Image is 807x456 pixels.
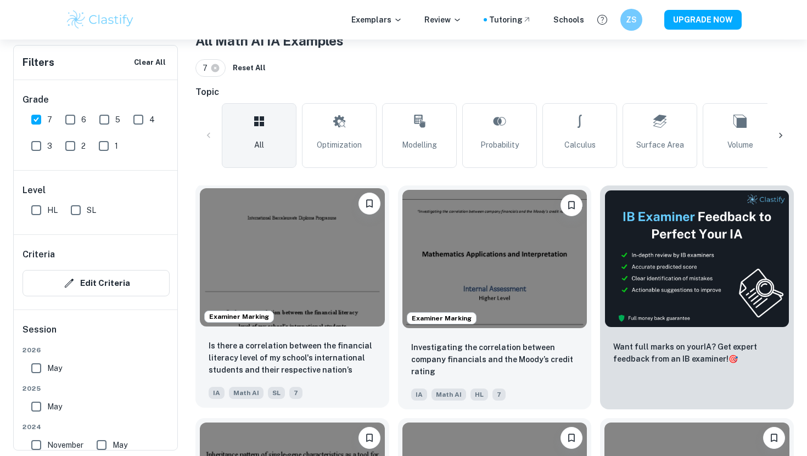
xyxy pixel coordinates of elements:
[23,422,170,432] span: 2024
[195,185,389,409] a: Examiner MarkingBookmarkIs there a correlation between the financial literacy level of my school'...
[81,140,86,152] span: 2
[604,190,789,328] img: Thumbnail
[561,194,582,216] button: Bookmark
[47,114,52,126] span: 7
[636,139,684,151] span: Surface Area
[492,389,506,401] span: 7
[47,362,62,374] span: May
[411,389,427,401] span: IA
[113,439,127,451] span: May
[209,340,376,377] p: Is there a correlation between the financial literacy level of my school's international students...
[424,14,462,26] p: Review
[47,401,62,413] span: May
[411,341,579,378] p: Investigating the correlation between company financials and the Moody’s credit rating
[47,140,52,152] span: 3
[115,140,118,152] span: 1
[81,114,86,126] span: 6
[613,341,781,365] p: Want full marks on your IA ? Get expert feedback from an IB examiner!
[407,313,476,323] span: Examiner Marking
[230,60,268,76] button: Reset All
[728,354,738,363] span: 🎯
[431,389,466,401] span: Math AI
[358,193,380,215] button: Bookmark
[289,387,302,399] span: 7
[195,86,794,99] h6: Topic
[763,427,785,449] button: Bookmark
[209,387,225,399] span: IA
[620,9,642,31] button: ZS
[23,93,170,106] h6: Grade
[131,54,169,71] button: Clear All
[402,139,437,151] span: Modelling
[23,384,170,393] span: 2025
[195,31,794,50] h1: All Math AI IA Examples
[149,114,155,126] span: 4
[200,188,385,326] img: Math AI IA example thumbnail: Is there a correlation between the finan
[87,204,96,216] span: SL
[664,10,742,30] button: UPGRADE NOW
[203,62,212,74] span: 7
[268,387,285,399] span: SL
[47,204,58,216] span: HL
[564,139,596,151] span: Calculus
[480,139,519,151] span: Probability
[351,14,402,26] p: Exemplars
[65,9,135,31] img: Clastify logo
[23,345,170,355] span: 2026
[402,190,587,328] img: Math AI IA example thumbnail: Investigating the correlation between co
[317,139,362,151] span: Optimization
[229,387,264,399] span: Math AI
[600,185,794,409] a: ThumbnailWant full marks on yourIA? Get expert feedback from an IB examiner!
[561,427,582,449] button: Bookmark
[398,185,592,409] a: Examiner MarkingBookmarkInvestigating the correlation between company financials and the Moody’s ...
[23,55,54,70] h6: Filters
[727,139,753,151] span: Volume
[23,323,170,345] h6: Session
[115,114,120,126] span: 5
[205,312,273,322] span: Examiner Marking
[358,427,380,449] button: Bookmark
[489,14,531,26] a: Tutoring
[23,184,170,197] h6: Level
[593,10,612,29] button: Help and Feedback
[254,139,264,151] span: All
[47,439,83,451] span: November
[195,59,226,77] div: 7
[470,389,488,401] span: HL
[625,14,638,26] h6: ZS
[553,14,584,26] a: Schools
[23,248,55,261] h6: Criteria
[23,270,170,296] button: Edit Criteria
